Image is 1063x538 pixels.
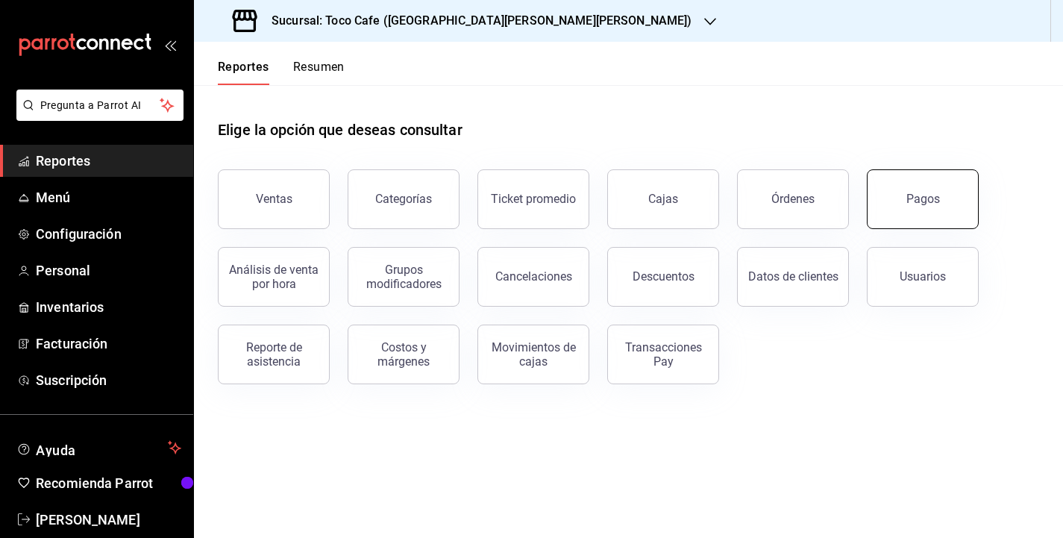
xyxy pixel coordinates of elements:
[607,169,719,229] button: Cajas
[477,247,589,307] button: Cancelaciones
[607,325,719,384] button: Transacciones Pay
[348,169,460,229] button: Categorías
[36,439,162,457] span: Ayuda
[40,98,160,113] span: Pregunta a Parrot AI
[900,269,946,284] div: Usuarios
[218,60,269,85] button: Reportes
[10,108,184,124] a: Pregunta a Parrot AI
[164,39,176,51] button: open_drawer_menu
[16,90,184,121] button: Pregunta a Parrot AI
[357,263,450,291] div: Grupos modificadores
[648,192,678,206] div: Cajas
[218,247,330,307] button: Análisis de venta por hora
[748,269,838,284] div: Datos de clientes
[495,269,572,284] div: Cancelaciones
[737,247,849,307] button: Datos de clientes
[36,224,181,244] span: Configuración
[906,192,940,206] div: Pagos
[36,370,181,390] span: Suscripción
[737,169,849,229] button: Órdenes
[228,340,320,369] div: Reporte de asistencia
[487,340,580,369] div: Movimientos de cajas
[36,260,181,281] span: Personal
[357,340,450,369] div: Costos y márgenes
[293,60,345,85] button: Resumen
[607,247,719,307] button: Descuentos
[477,325,589,384] button: Movimientos de cajas
[348,247,460,307] button: Grupos modificadores
[218,325,330,384] button: Reporte de asistencia
[256,192,292,206] div: Ventas
[218,119,462,141] h1: Elige la opción que deseas consultar
[36,297,181,317] span: Inventarios
[477,169,589,229] button: Ticket promedio
[867,169,979,229] button: Pagos
[36,473,181,493] span: Recomienda Parrot
[617,340,709,369] div: Transacciones Pay
[36,151,181,171] span: Reportes
[633,269,694,284] div: Descuentos
[36,187,181,207] span: Menú
[375,192,432,206] div: Categorías
[771,192,815,206] div: Órdenes
[260,12,692,30] h3: Sucursal: Toco Cafe ([GEOGRAPHIC_DATA][PERSON_NAME][PERSON_NAME])
[348,325,460,384] button: Costos y márgenes
[36,334,181,354] span: Facturación
[218,169,330,229] button: Ventas
[491,192,576,206] div: Ticket promedio
[867,247,979,307] button: Usuarios
[228,263,320,291] div: Análisis de venta por hora
[36,510,181,530] span: [PERSON_NAME]
[218,60,345,85] div: navigation tabs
